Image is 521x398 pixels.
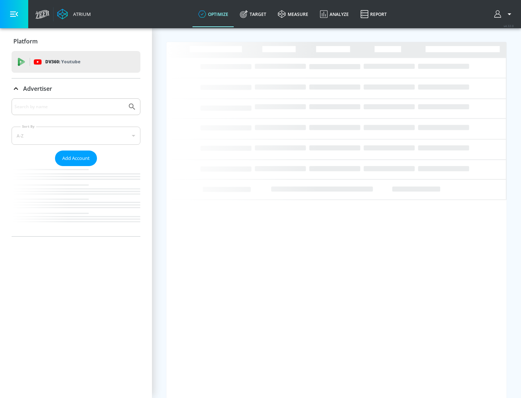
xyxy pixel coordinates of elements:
[13,37,38,45] p: Platform
[14,102,124,111] input: Search by name
[504,24,514,28] span: v 4.32.0
[314,1,355,27] a: Analyze
[21,124,36,129] label: Sort By
[12,79,140,99] div: Advertiser
[272,1,314,27] a: measure
[70,11,91,17] div: Atrium
[355,1,393,27] a: Report
[234,1,272,27] a: Target
[61,58,80,65] p: Youtube
[57,9,91,20] a: Atrium
[192,1,234,27] a: optimize
[12,127,140,145] div: A-Z
[45,58,80,66] p: DV360:
[55,151,97,166] button: Add Account
[12,98,140,236] div: Advertiser
[23,85,52,93] p: Advertiser
[12,51,140,73] div: DV360: Youtube
[12,31,140,51] div: Platform
[12,166,140,236] nav: list of Advertiser
[62,154,90,162] span: Add Account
